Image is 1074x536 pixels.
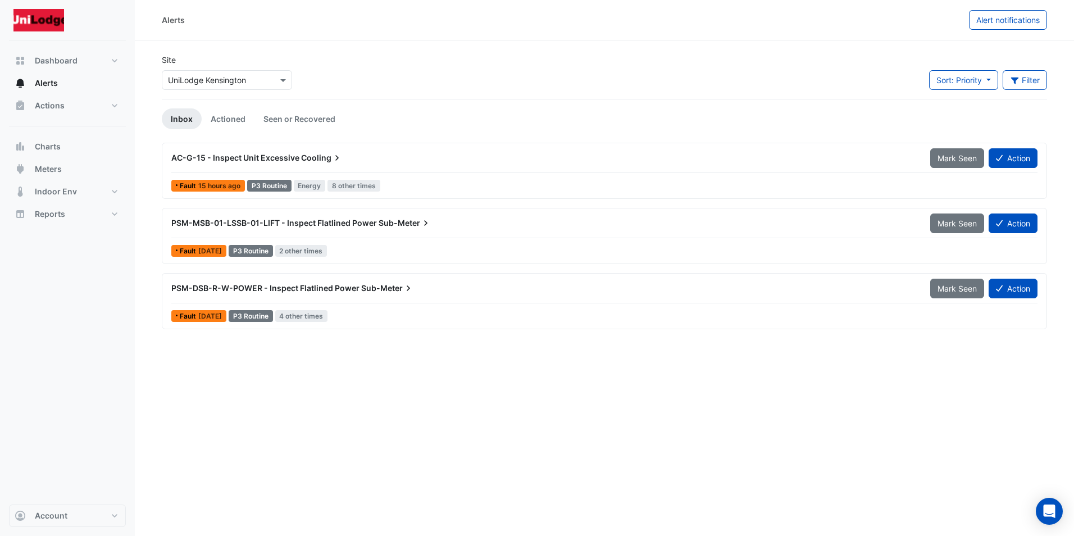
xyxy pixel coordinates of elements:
[35,141,61,152] span: Charts
[294,180,326,192] span: Energy
[198,181,240,190] span: Mon 22-Sep-2025 17:30 AEST
[35,55,78,66] span: Dashboard
[9,505,126,527] button: Account
[9,72,126,94] button: Alerts
[229,310,273,322] div: P3 Routine
[938,219,977,228] span: Mark Seen
[180,183,198,189] span: Fault
[9,203,126,225] button: Reports
[9,180,126,203] button: Indoor Env
[15,141,26,152] app-icon: Charts
[35,78,58,89] span: Alerts
[15,100,26,111] app-icon: Actions
[162,108,202,129] a: Inbox
[1036,498,1063,525] div: Open Intercom Messenger
[936,75,982,85] span: Sort: Priority
[35,100,65,111] span: Actions
[938,284,977,293] span: Mark Seen
[247,180,292,192] div: P3 Routine
[180,248,198,255] span: Fault
[35,186,77,197] span: Indoor Env
[969,10,1047,30] button: Alert notifications
[9,49,126,72] button: Dashboard
[198,247,222,255] span: Sun 21-Sep-2025 00:45 AEST
[9,158,126,180] button: Meters
[930,148,984,168] button: Mark Seen
[15,186,26,197] app-icon: Indoor Env
[9,94,126,117] button: Actions
[162,14,185,26] div: Alerts
[35,163,62,175] span: Meters
[9,135,126,158] button: Charts
[15,208,26,220] app-icon: Reports
[254,108,344,129] a: Seen or Recovered
[989,279,1037,298] button: Action
[976,15,1040,25] span: Alert notifications
[301,152,343,163] span: Cooling
[275,310,328,322] span: 4 other times
[171,153,299,162] span: AC-G-15 - Inspect Unit Excessive
[198,312,222,320] span: Sat 20-Sep-2025 15:15 AEST
[361,283,414,294] span: Sub-Meter
[162,54,176,66] label: Site
[202,108,254,129] a: Actioned
[13,9,64,31] img: Company Logo
[275,245,327,257] span: 2 other times
[171,218,377,228] span: PSM-MSB-01-LSSB-01-LIFT - Inspect Flatlined Power
[180,313,198,320] span: Fault
[15,78,26,89] app-icon: Alerts
[938,153,977,163] span: Mark Seen
[929,70,998,90] button: Sort: Priority
[35,208,65,220] span: Reports
[171,283,359,293] span: PSM-DSB-R-W-POWER - Inspect Flatlined Power
[930,214,984,233] button: Mark Seen
[989,148,1037,168] button: Action
[15,163,26,175] app-icon: Meters
[327,180,380,192] span: 8 other times
[229,245,273,257] div: P3 Routine
[1003,70,1048,90] button: Filter
[379,217,431,229] span: Sub-Meter
[35,510,67,521] span: Account
[15,55,26,66] app-icon: Dashboard
[930,279,984,298] button: Mark Seen
[989,214,1037,233] button: Action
